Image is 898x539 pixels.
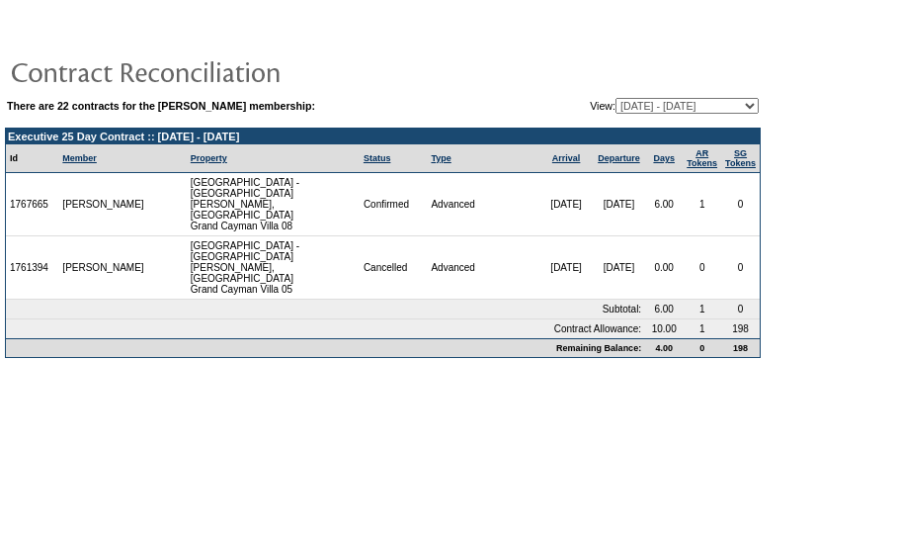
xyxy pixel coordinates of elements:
[7,100,315,112] b: There are 22 contracts for the [PERSON_NAME] membership:
[593,173,645,236] td: [DATE]
[6,338,645,357] td: Remaining Balance:
[58,173,149,236] td: [PERSON_NAME]
[62,153,97,163] a: Member
[58,236,149,300] td: [PERSON_NAME]
[364,153,391,163] a: Status
[721,300,760,319] td: 0
[645,319,683,338] td: 10.00
[360,173,428,236] td: Confirmed
[6,129,760,144] td: Executive 25 Day Contract :: [DATE] - [DATE]
[191,153,227,163] a: Property
[552,153,581,163] a: Arrival
[431,153,450,163] a: Type
[683,300,721,319] td: 1
[721,338,760,357] td: 198
[598,153,640,163] a: Departure
[687,148,717,168] a: ARTokens
[721,236,760,300] td: 0
[493,98,759,114] td: View:
[6,144,58,173] td: Id
[427,236,539,300] td: Advanced
[645,300,683,319] td: 6.00
[645,173,683,236] td: 6.00
[593,236,645,300] td: [DATE]
[6,236,58,300] td: 1761394
[683,236,721,300] td: 0
[360,236,428,300] td: Cancelled
[10,51,405,91] img: pgTtlContractReconciliation.gif
[653,153,675,163] a: Days
[645,338,683,357] td: 4.00
[539,173,592,236] td: [DATE]
[645,236,683,300] td: 0.00
[6,300,645,319] td: Subtotal:
[427,173,539,236] td: Advanced
[187,236,360,300] td: [GEOGRAPHIC_DATA] - [GEOGRAPHIC_DATA][PERSON_NAME], [GEOGRAPHIC_DATA] Grand Cayman Villa 05
[721,319,760,338] td: 198
[683,173,721,236] td: 1
[683,319,721,338] td: 1
[187,173,360,236] td: [GEOGRAPHIC_DATA] - [GEOGRAPHIC_DATA][PERSON_NAME], [GEOGRAPHIC_DATA] Grand Cayman Villa 08
[539,236,592,300] td: [DATE]
[683,338,721,357] td: 0
[725,148,756,168] a: SGTokens
[6,319,645,338] td: Contract Allowance:
[721,173,760,236] td: 0
[6,173,58,236] td: 1767665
